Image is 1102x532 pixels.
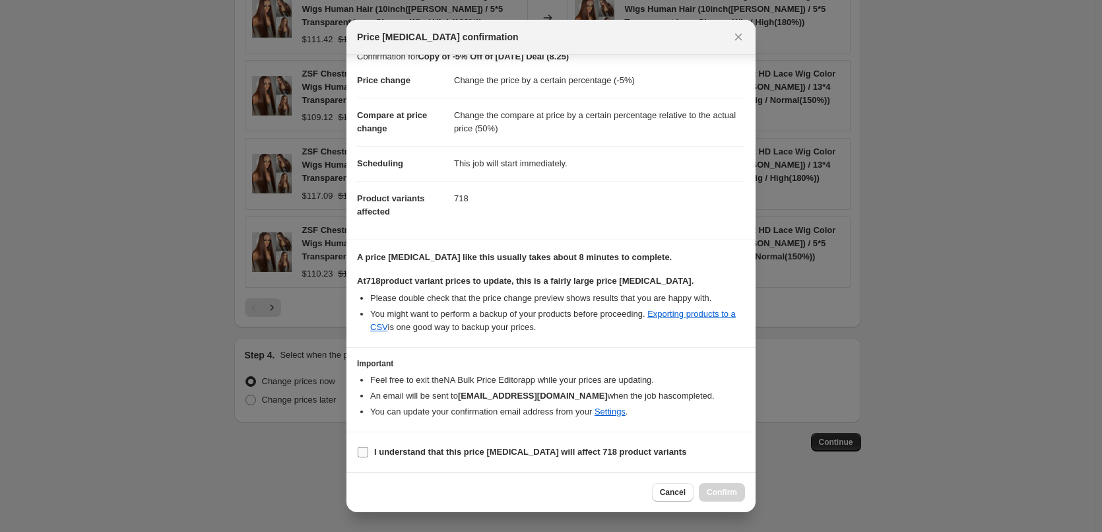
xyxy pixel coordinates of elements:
[357,276,694,286] b: At 718 product variant prices to update, this is a fairly large price [MEDICAL_DATA].
[370,292,745,305] li: Please double check that the price change preview shows results that you are happy with.
[454,146,745,181] dd: This job will start immediately.
[370,308,745,334] li: You might want to perform a backup of your products before proceeding. is one good way to backup ...
[660,487,686,498] span: Cancel
[454,63,745,98] dd: Change the price by a certain percentage (-5%)
[357,193,425,216] span: Product variants affected
[357,110,427,133] span: Compare at price change
[370,309,736,332] a: Exporting products to a CSV
[454,181,745,216] dd: 718
[458,391,608,401] b: [EMAIL_ADDRESS][DOMAIN_NAME]
[357,75,410,85] span: Price change
[357,50,745,63] p: Confirmation for
[370,374,745,387] li: Feel free to exit the NA Bulk Price Editor app while your prices are updating.
[595,407,626,416] a: Settings
[370,389,745,403] li: An email will be sent to when the job has completed .
[370,405,745,418] li: You can update your confirmation email address from your .
[652,483,694,502] button: Cancel
[418,51,569,61] b: Copy of -5% Off of [DATE] Deal (8.25)
[357,358,745,369] h3: Important
[729,28,748,46] button: Close
[454,98,745,146] dd: Change the compare at price by a certain percentage relative to the actual price (50%)
[374,447,686,457] b: I understand that this price [MEDICAL_DATA] will affect 718 product variants
[357,252,672,262] b: A price [MEDICAL_DATA] like this usually takes about 8 minutes to complete.
[357,30,519,44] span: Price [MEDICAL_DATA] confirmation
[357,158,403,168] span: Scheduling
